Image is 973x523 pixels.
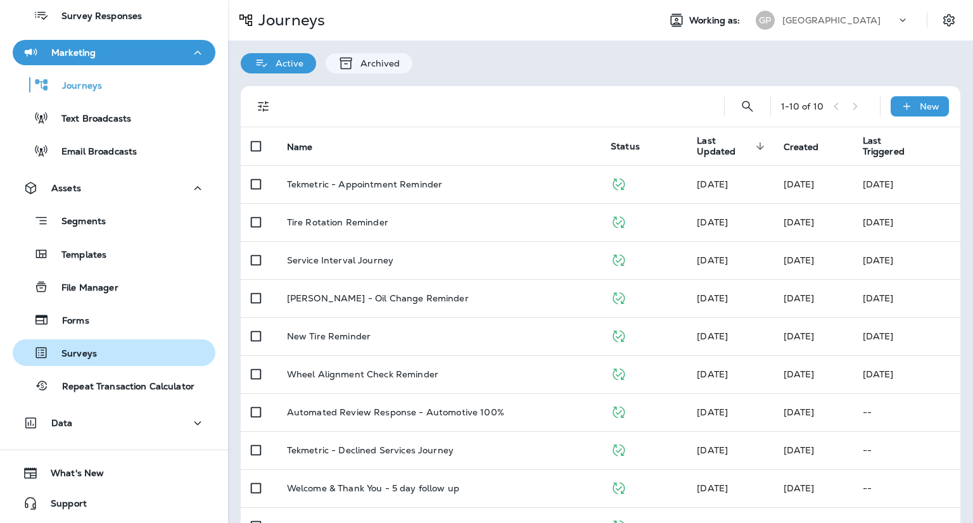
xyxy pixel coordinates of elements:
[782,15,881,25] p: [GEOGRAPHIC_DATA]
[611,329,626,341] span: Published
[51,47,96,58] p: Marketing
[689,15,743,26] span: Working as:
[697,255,728,266] span: Zachary Nottke
[13,372,215,399] button: Repeat Transaction Calculator
[784,141,836,153] span: Created
[287,331,371,341] p: New Tire Reminder
[611,443,626,455] span: Published
[853,279,960,317] td: [DATE]
[13,274,215,300] button: File Manager
[13,241,215,267] button: Templates
[51,418,73,428] p: Data
[853,165,960,203] td: [DATE]
[853,355,960,393] td: [DATE]
[697,293,728,304] span: Zachary Nottke
[784,406,815,418] span: Zachary Nottke
[49,113,131,125] p: Text Broadcasts
[611,177,626,189] span: Published
[784,331,815,342] span: Zachary Nottke
[863,483,950,493] p: --
[611,215,626,227] span: Published
[784,293,815,304] span: Zachary Nottke
[784,482,815,494] span: Zachary Nottke
[354,58,400,68] p: Archived
[863,445,950,455] p: --
[269,58,303,68] p: Active
[863,407,950,417] p: --
[38,498,87,514] span: Support
[13,72,215,98] button: Journeys
[287,179,442,189] p: Tekmetric - Appointment Reminder
[13,40,215,65] button: Marketing
[49,216,106,229] p: Segments
[287,142,313,153] span: Name
[697,369,728,380] span: Zachary Nottke
[853,317,960,355] td: [DATE]
[49,381,194,393] p: Repeat Transaction Calculator
[51,183,81,193] p: Assets
[13,306,215,333] button: Forms
[13,137,215,164] button: Email Broadcasts
[735,94,760,119] button: Search Journeys
[697,217,728,228] span: Zachary Nottke
[697,331,728,342] span: Zachary Nottke
[697,135,751,157] span: Last Updated
[287,369,438,379] p: Wheel Alignment Check Reminder
[287,407,504,417] p: Automated Review Response - Automotive 100%
[863,135,921,157] span: Last Triggered
[13,2,215,28] button: Survey Responses
[251,94,276,119] button: Filters
[784,255,815,266] span: Zachary Nottke
[13,410,215,436] button: Data
[287,255,393,265] p: Service Interval Journey
[611,291,626,303] span: Published
[697,444,728,456] span: Zachary Nottke
[920,101,939,111] p: New
[611,253,626,265] span: Published
[287,483,459,493] p: Welcome & Thank You - 5 day follow up
[49,11,142,23] p: Survey Responses
[611,141,640,152] span: Status
[49,146,137,158] p: Email Broadcasts
[49,348,97,360] p: Surveys
[784,217,815,228] span: Zachary Nottke
[13,460,215,486] button: What's New
[253,11,325,30] p: Journeys
[756,11,775,30] div: GP
[49,80,102,92] p: Journeys
[13,491,215,516] button: Support
[49,249,106,261] p: Templates
[13,207,215,234] button: Segments
[784,444,815,456] span: Zachary Nottke
[697,482,728,494] span: Zachary Nottke
[611,405,626,417] span: Published
[611,481,626,493] span: Published
[13,175,215,201] button: Assets
[784,179,815,190] span: Zachary Nottke
[49,282,118,294] p: File Manager
[784,369,815,380] span: Zachary Nottke
[697,179,728,190] span: Zachary Nottke
[287,141,329,153] span: Name
[697,135,768,157] span: Last Updated
[611,367,626,379] span: Published
[697,406,728,418] span: Zachary Nottke
[287,445,454,455] p: Tekmetric - Declined Services Journey
[13,104,215,131] button: Text Broadcasts
[853,241,960,279] td: [DATE]
[784,142,819,153] span: Created
[49,315,89,327] p: Forms
[781,101,824,111] div: 1 - 10 of 10
[287,217,388,227] p: Tire Rotation Reminder
[853,203,960,241] td: [DATE]
[287,293,469,303] p: [PERSON_NAME] - Oil Change Reminder
[13,339,215,366] button: Surveys
[938,9,960,32] button: Settings
[863,135,905,157] span: Last Triggered
[38,468,104,483] span: What's New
